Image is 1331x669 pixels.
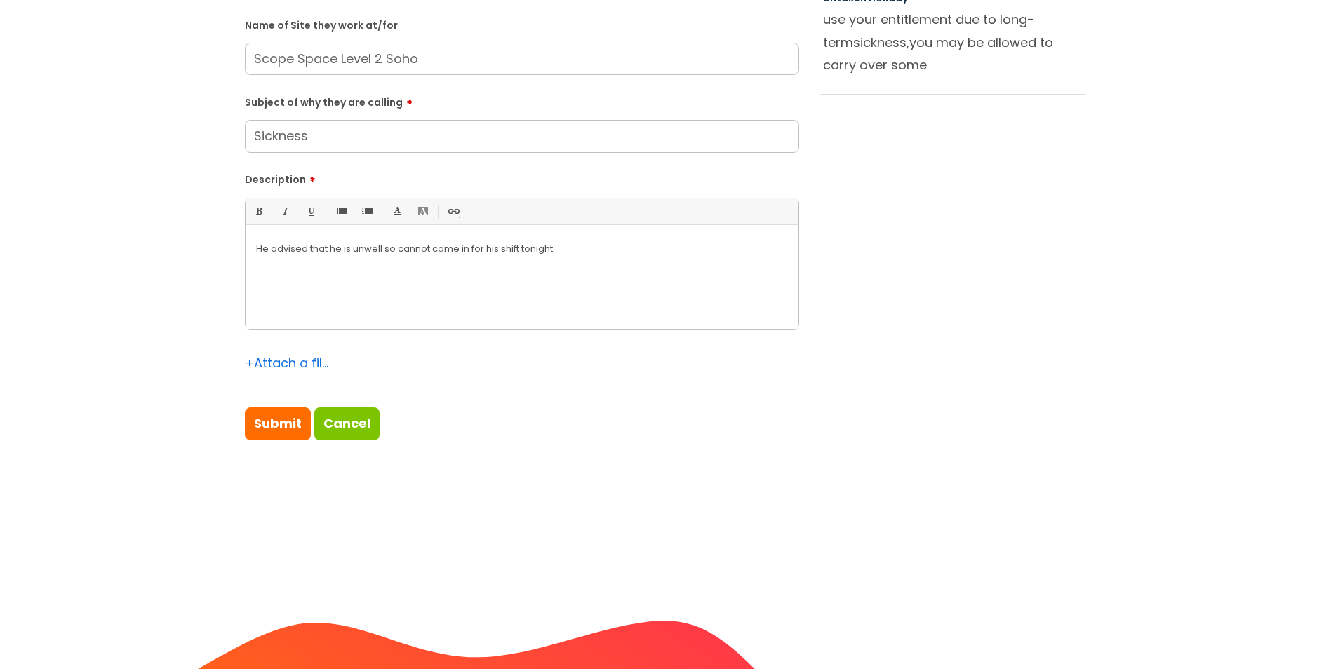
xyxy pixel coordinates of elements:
label: Description [245,169,799,186]
a: Cancel [314,407,380,440]
label: Subject of why they are calling [245,92,799,109]
a: Bold (Ctrl-B) [250,203,267,220]
label: Name of Site they work at/for [245,17,799,32]
a: Italic (Ctrl-I) [276,203,293,220]
span: sickness, [853,34,909,51]
p: use your entitlement due to long-term you may be allowed to carry over some [823,8,1084,76]
p: He advised that he is unwell so cannot come in for his shift tonight. [256,243,788,255]
a: Underline(Ctrl-U) [302,203,319,220]
div: Attach a file [245,352,329,374]
a: Font Color [388,203,406,220]
a: • Unordered List (Ctrl-Shift-7) [332,203,349,220]
a: Back Color [414,203,432,220]
input: Submit [245,407,311,440]
a: Link [444,203,462,220]
a: 1. Ordered List (Ctrl-Shift-8) [358,203,375,220]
